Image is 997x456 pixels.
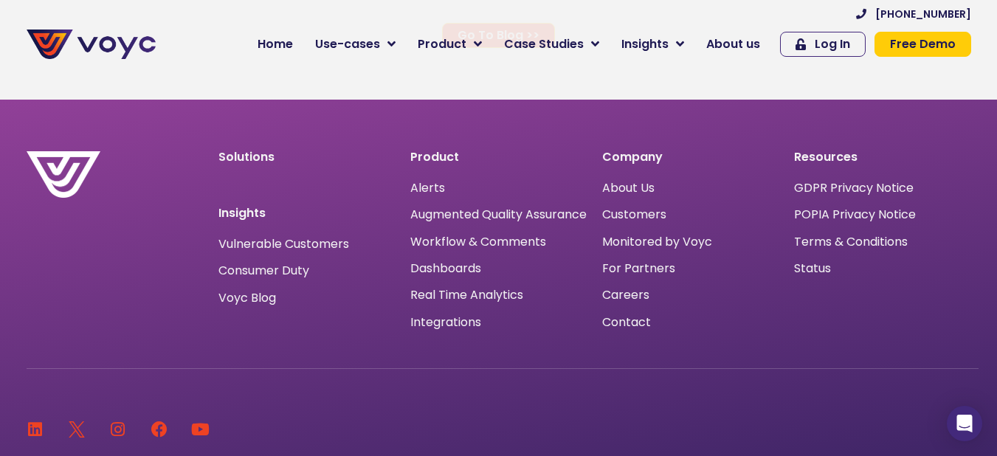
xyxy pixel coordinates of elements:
[218,238,349,250] a: Vulnerable Customers
[418,35,466,53] span: Product
[218,148,275,165] a: Solutions
[856,9,971,19] a: [PHONE_NUMBER]
[304,30,407,59] a: Use-cases
[27,30,156,59] img: voyc-full-logo
[706,35,760,53] span: About us
[947,406,982,441] div: Open Intercom Messenger
[196,120,246,137] span: Job title
[815,38,850,50] span: Log In
[218,207,396,219] p: Insights
[493,30,610,59] a: Case Studies
[196,59,232,76] span: Phone
[610,30,695,59] a: Insights
[410,207,587,221] a: Augmented Quality Assurance
[504,35,584,53] span: Case Studies
[621,35,669,53] span: Insights
[407,30,493,59] a: Product
[410,151,587,163] p: Product
[890,38,956,50] span: Free Demo
[695,30,771,59] a: About us
[875,9,971,19] span: [PHONE_NUMBER]
[780,32,866,57] a: Log In
[874,32,971,57] a: Free Demo
[304,307,373,322] a: Privacy Policy
[218,265,309,277] a: Consumer Duty
[258,35,293,53] span: Home
[794,151,971,163] p: Resources
[602,151,779,163] p: Company
[315,35,380,53] span: Use-cases
[246,30,304,59] a: Home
